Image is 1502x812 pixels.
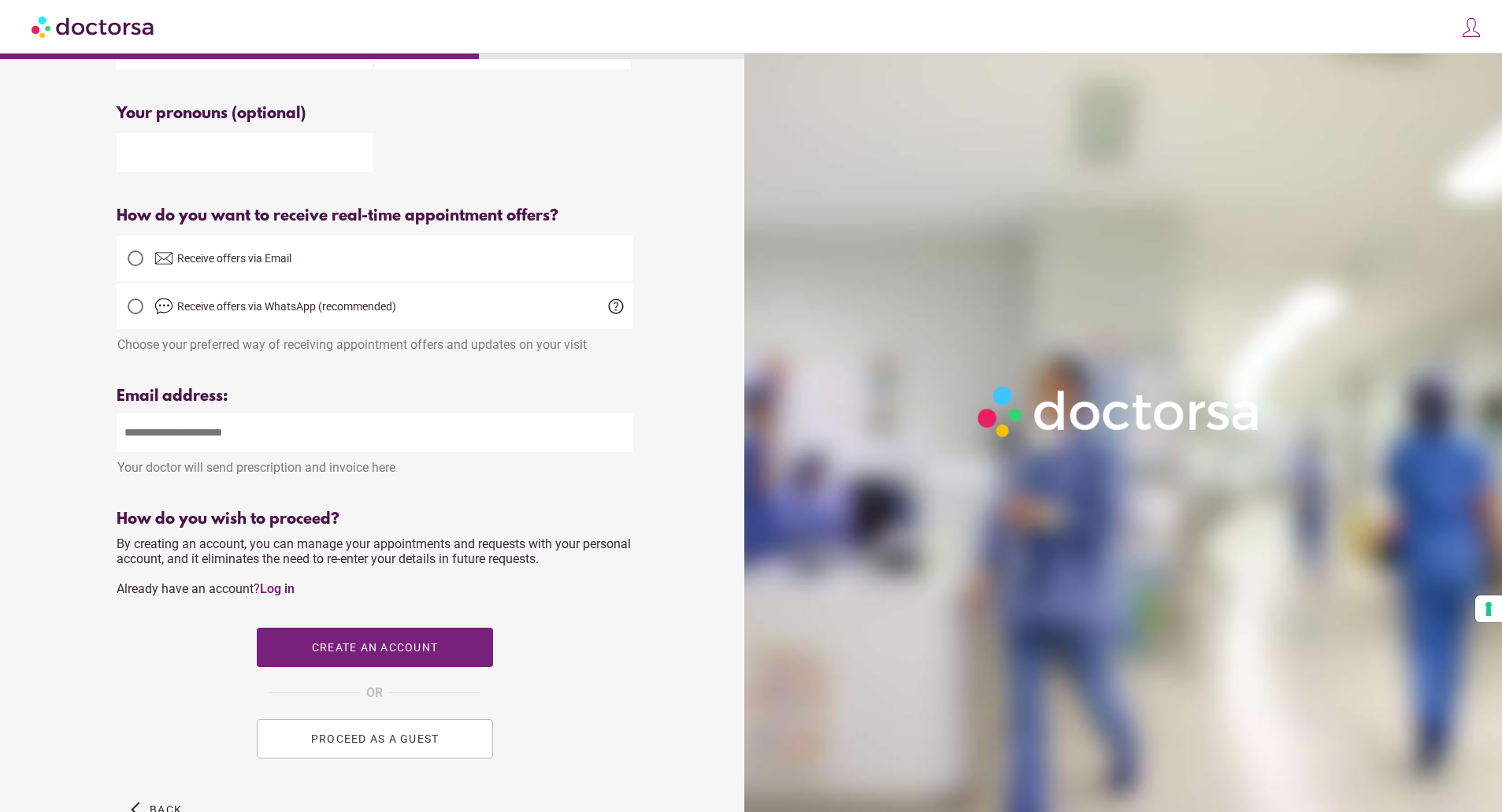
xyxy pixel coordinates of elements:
[257,719,493,758] button: PROCEED AS A GUEST
[1460,17,1482,39] img: icons8-customer-100.png
[312,641,438,654] span: Create an account
[117,536,631,596] span: By creating an account, you can manage your appointments and requests with your personal account,...
[117,452,633,475] div: Your doctor will send prescription and invoice here
[32,9,156,44] img: Doctorsa.com
[177,300,396,313] span: Receive offers via WhatsApp (recommended)
[117,105,633,123] div: Your pronouns (optional)
[117,207,633,225] div: How do you want to receive real-time appointment offers?
[970,378,1270,445] img: Logo-Doctorsa-trans-White-partial-flat.png
[154,249,173,268] img: email
[606,297,625,316] span: help
[260,581,295,596] a: Log in
[154,297,173,316] img: chat
[1475,595,1502,622] button: Your consent preferences for tracking technologies
[117,510,633,528] div: How do you wish to proceed?
[257,628,493,667] button: Create an account
[366,683,383,703] span: OR
[117,329,633,352] div: Choose your preferred way of receiving appointment offers and updates on your visit
[177,252,291,265] span: Receive offers via Email
[117,387,633,406] div: Email address:
[311,732,439,745] span: PROCEED AS A GUEST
